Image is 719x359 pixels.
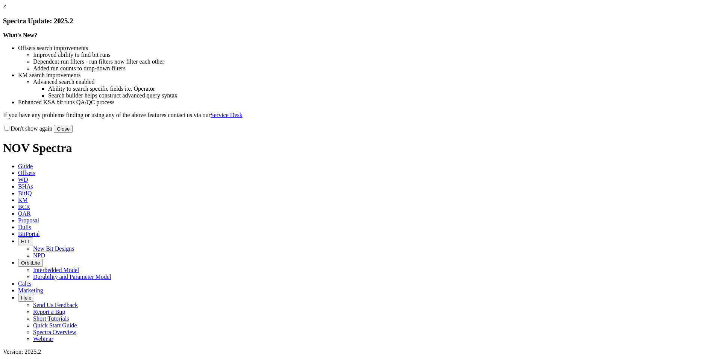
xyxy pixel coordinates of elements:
span: Help [21,295,31,301]
input: Don't show again [5,126,9,131]
li: Added run counts to drop-down filters [33,65,716,72]
li: Search builder helps construct advanced query syntax [48,92,716,99]
span: Marketing [18,287,43,294]
span: Dulls [18,224,31,230]
span: BitIQ [18,190,32,196]
span: OAR [18,210,31,217]
span: KM [18,197,28,203]
a: Report a Bug [33,309,65,315]
span: BitPortal [18,231,40,237]
span: FTT [21,239,30,244]
a: × [3,3,6,9]
a: Webinar [33,336,53,342]
span: BCR [18,204,30,210]
strong: What's New? [3,32,37,38]
span: Calcs [18,280,32,287]
a: NPD [33,252,45,259]
a: Quick Start Guide [33,322,77,329]
li: Improved ability to find bit runs [33,52,716,58]
li: KM search improvements [18,72,716,79]
span: OrbitLite [21,260,40,266]
a: Spectra Overview [33,329,76,335]
span: Proposal [18,217,39,224]
a: Interbedded Model [33,267,79,273]
h3: Spectra Update: 2025.2 [3,17,716,25]
span: Offsets [18,170,35,176]
span: WD [18,176,28,183]
li: Enhanced KSA bit runs QA/QC process [18,99,716,106]
span: BHAs [18,183,33,190]
a: New Bit Designs [33,245,74,252]
li: Offsets search improvements [18,45,716,52]
label: Don't show again [3,125,52,132]
a: Durability and Parameter Model [33,274,111,280]
p: If you have any problems finding or using any of the above features contact us via our [3,112,716,119]
li: Advanced search enabled [33,79,716,85]
a: Short Tutorials [33,315,69,322]
button: Close [54,125,73,133]
a: Service Desk [211,112,243,118]
div: Version: 2025.2 [3,348,716,355]
span: Guide [18,163,33,169]
h1: NOV Spectra [3,141,716,155]
li: Dependent run filters - run filters now filter each other [33,58,716,65]
a: Send Us Feedback [33,302,78,308]
li: Ability to search specific fields i.e. Operator [48,85,716,92]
